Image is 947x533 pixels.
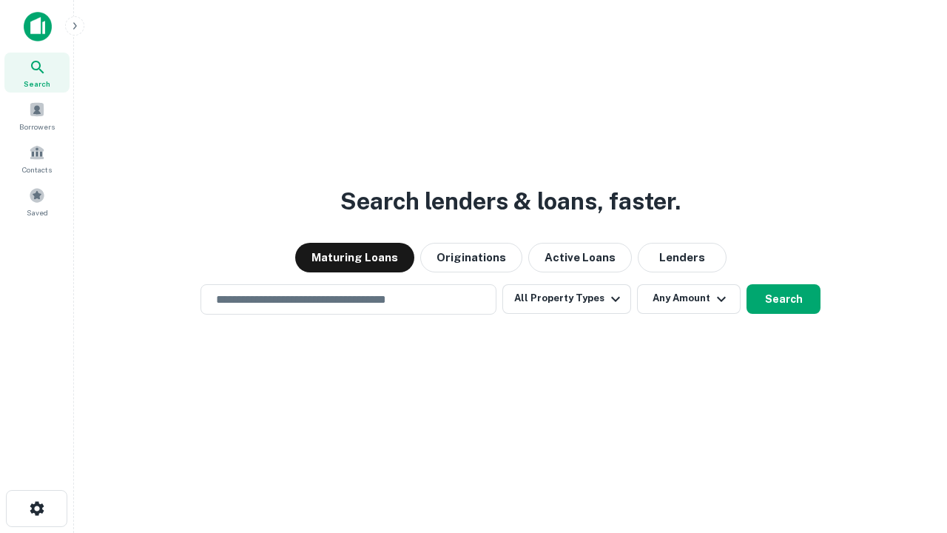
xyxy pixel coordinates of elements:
[4,95,70,135] a: Borrowers
[340,184,681,219] h3: Search lenders & loans, faster.
[420,243,522,272] button: Originations
[528,243,632,272] button: Active Loans
[22,164,52,175] span: Contacts
[4,138,70,178] a: Contacts
[24,12,52,41] img: capitalize-icon.png
[747,284,820,314] button: Search
[27,207,48,218] span: Saved
[4,53,70,93] a: Search
[873,367,947,438] iframe: Chat Widget
[19,121,55,133] span: Borrowers
[4,181,70,221] a: Saved
[295,243,414,272] button: Maturing Loans
[638,243,727,272] button: Lenders
[502,284,631,314] button: All Property Types
[24,78,50,90] span: Search
[637,284,741,314] button: Any Amount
